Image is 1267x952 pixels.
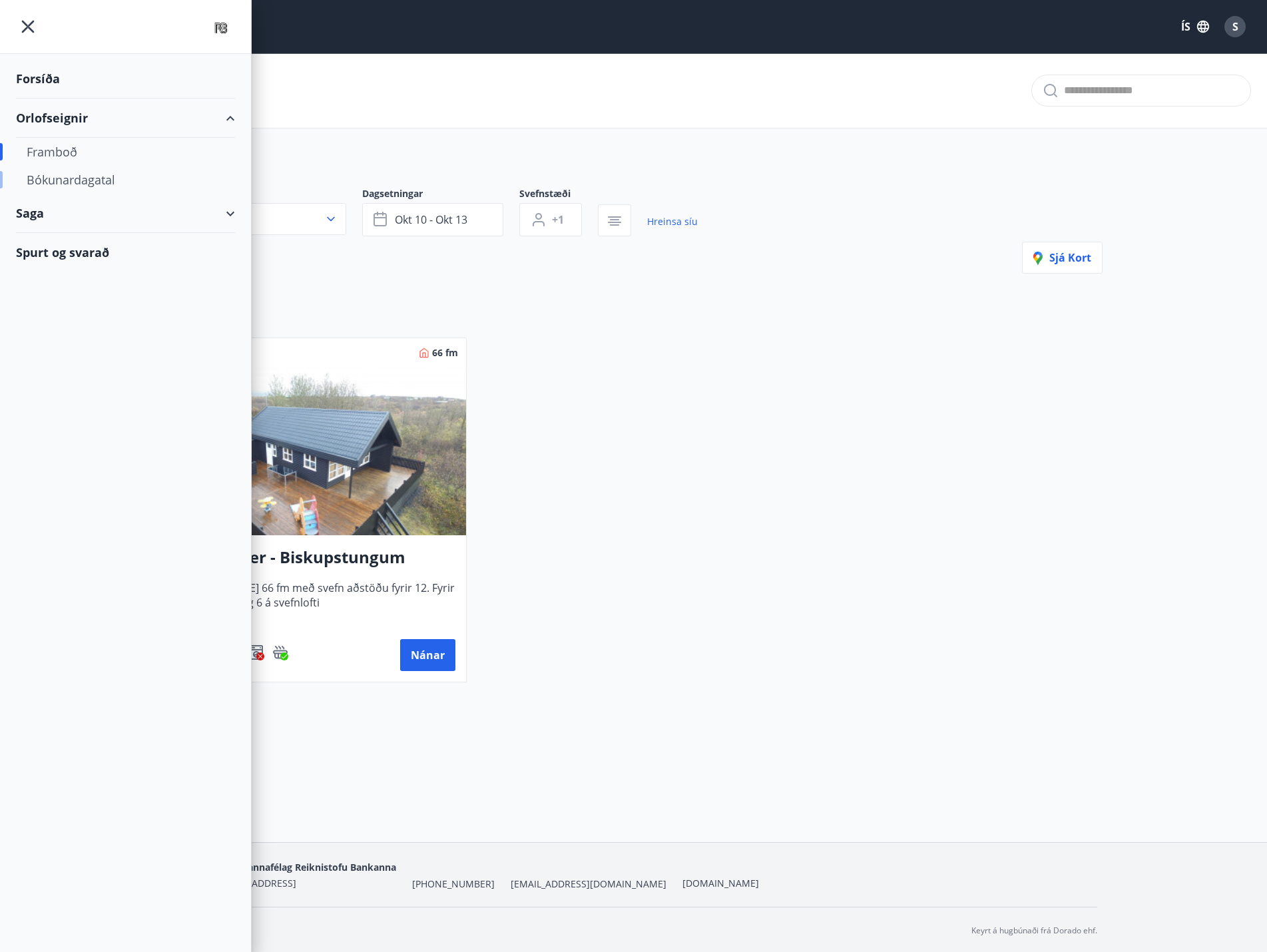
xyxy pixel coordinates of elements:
[552,212,564,227] span: +1
[1022,242,1103,274] button: Sjá kort
[395,212,467,227] span: okt 10 - okt 13
[212,877,296,889] span: [STREET_ADDRESS]
[248,644,264,660] img: Dl16BY4EX9PAW649lg1C3oBuIaAsR6QVDQBO2cTm.svg
[176,546,455,570] h3: Brekkubær - Biskupstungum
[165,187,362,203] span: Svæði
[971,925,1097,937] p: Keyrt á hugbúnaði frá Dorado ehf.
[16,233,235,272] div: Spurt og svarað
[362,187,519,203] span: Dagsetningar
[212,861,396,873] span: Starfsmannafélag Reiknistofu Bankanna
[16,15,40,39] button: menu
[362,203,503,236] button: okt 10 - okt 13
[400,639,455,671] button: Nánar
[165,203,346,235] button: Allt
[176,581,455,624] span: [PERSON_NAME] 66 fm með svefn aðstöðu fyrir 12. Fyrir 6 í rúmmum og 6 á svefnlofti
[27,166,224,194] div: Bókunardagatal
[16,194,235,233] div: Saga
[206,15,235,41] img: union_logo
[511,877,666,891] span: [EMAIL_ADDRESS][DOMAIN_NAME]
[1219,11,1251,43] button: S
[412,877,495,891] span: [PHONE_NUMBER]
[682,877,759,889] a: [DOMAIN_NAME]
[27,138,224,166] div: Framboð
[647,207,698,236] a: Hreinsa síu
[166,367,466,535] img: Paella dish
[248,644,264,660] div: Þvottavél
[519,187,598,203] span: Svefnstæði
[16,99,235,138] div: Orlofseignir
[1232,19,1238,34] span: S
[16,59,235,99] div: Forsíða
[432,346,458,359] span: 66 fm
[272,644,288,660] div: Heitur pottur
[272,644,288,660] img: h89QDIuHlAdpqTriuIvuEWkTH976fOgBEOOeu1mi.svg
[519,203,582,236] button: +1
[1174,15,1216,39] button: ÍS
[1033,250,1091,265] span: Sjá kort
